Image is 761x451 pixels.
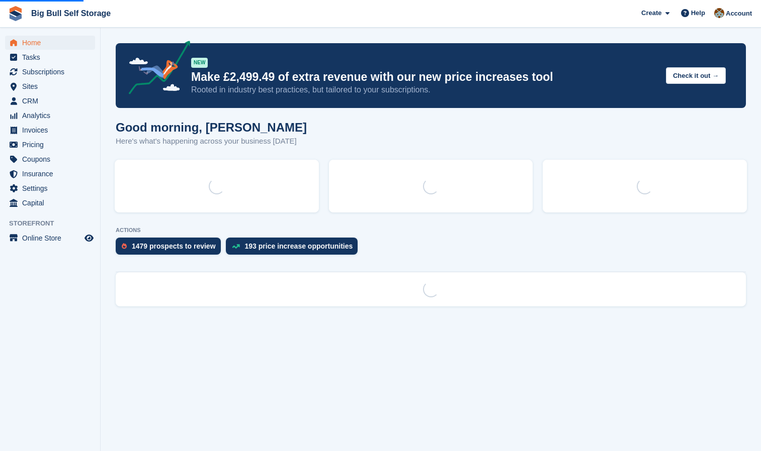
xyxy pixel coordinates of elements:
[22,196,82,210] span: Capital
[5,36,95,50] a: menu
[5,65,95,79] a: menu
[5,79,95,93] a: menu
[5,231,95,245] a: menu
[22,108,82,123] span: Analytics
[116,238,226,260] a: 1479 prospects to review
[5,123,95,137] a: menu
[226,238,363,260] a: 193 price increase opportunities
[83,232,95,244] a: Preview store
[22,181,82,195] span: Settings
[116,136,307,147] p: Here's what's happening across your business [DATE]
[27,5,115,22] a: Big Bull Self Storage
[726,9,752,19] span: Account
[191,58,208,68] div: NEW
[666,67,726,84] button: Check it out →
[132,242,216,250] div: 1479 prospects to review
[191,84,658,95] p: Rooted in industry best practices, but tailored to your subscriptions.
[22,231,82,245] span: Online Store
[5,167,95,181] a: menu
[122,243,127,249] img: prospect-51fa495bee0391a8d652442698ab0144808aea92771e9ea1ae160a38d050c398.svg
[22,79,82,93] span: Sites
[5,108,95,123] a: menu
[5,138,95,152] a: menu
[191,70,658,84] p: Make £2,499.49 of extra revenue with our new price increases tool
[116,227,746,234] p: ACTIONS
[5,152,95,166] a: menu
[691,8,705,18] span: Help
[232,244,240,249] img: price_increase_opportunities-93ffe204e8149a01c8c9dc8f82e8f89637d9d84a8eef4429ea346261dce0b2c0.svg
[22,36,82,50] span: Home
[22,94,82,108] span: CRM
[5,50,95,64] a: menu
[22,167,82,181] span: Insurance
[5,181,95,195] a: menu
[22,123,82,137] span: Invoices
[5,94,95,108] a: menu
[5,196,95,210] a: menu
[714,8,724,18] img: Mike Llewellen Palmer
[22,138,82,152] span: Pricing
[22,50,82,64] span: Tasks
[245,242,353,250] div: 193 price increase opportunities
[9,218,100,229] span: Storefront
[116,121,307,134] h1: Good morning, [PERSON_NAME]
[22,65,82,79] span: Subscriptions
[8,6,23,21] img: stora-icon-8386f47178a22dfd0bd8f6a31ec36ba5ce8667c1dd55bd0f319d3a0aa187defe.svg
[641,8,661,18] span: Create
[22,152,82,166] span: Coupons
[120,41,191,98] img: price-adjustments-announcement-icon-8257ccfd72463d97f412b2fc003d46551f7dbcb40ab6d574587a9cd5c0d94...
